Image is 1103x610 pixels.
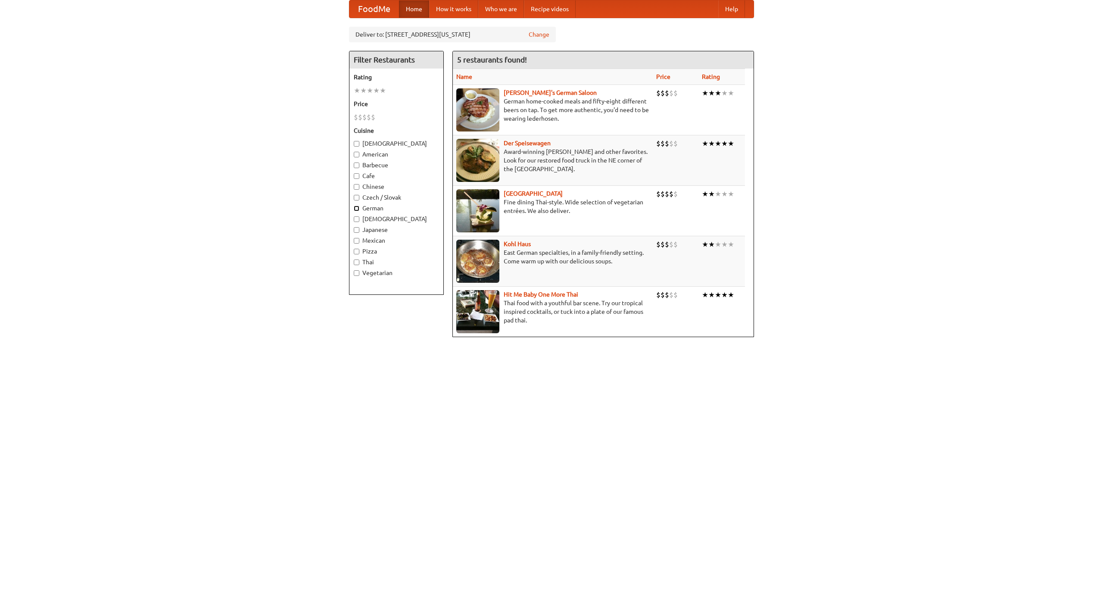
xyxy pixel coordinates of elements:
a: How it works [429,0,478,18]
h5: Price [354,100,439,108]
label: Cafe [354,172,439,180]
li: $ [665,290,669,300]
a: Name [456,73,472,80]
li: $ [665,189,669,199]
input: Vegetarian [354,270,359,276]
li: ★ [708,139,715,148]
label: Barbecue [354,161,439,169]
ng-pluralize: 5 restaurants found! [457,56,527,64]
li: ★ [708,290,715,300]
li: ★ [715,240,721,249]
p: East German specialties, in a family-friendly setting. Come warm up with our delicious soups. [456,248,649,266]
li: ★ [380,86,386,95]
label: Pizza [354,247,439,256]
a: Who we are [478,0,524,18]
input: Barbecue [354,163,359,168]
li: $ [656,240,661,249]
input: [DEMOGRAPHIC_DATA] [354,141,359,147]
input: [DEMOGRAPHIC_DATA] [354,216,359,222]
h5: Rating [354,73,439,81]
li: ★ [715,290,721,300]
li: ★ [721,88,728,98]
li: $ [673,139,678,148]
li: ★ [728,88,734,98]
li: ★ [721,290,728,300]
input: German [354,206,359,211]
img: speisewagen.jpg [456,139,499,182]
li: ★ [728,290,734,300]
li: $ [661,139,665,148]
p: Award-winning [PERSON_NAME] and other favorites. Look for our restored food truck in the NE corne... [456,147,649,173]
li: ★ [721,189,728,199]
li: $ [661,88,665,98]
li: $ [358,113,362,122]
li: $ [673,88,678,98]
li: $ [656,88,661,98]
input: Thai [354,260,359,265]
input: Japanese [354,227,359,233]
li: ★ [702,240,708,249]
li: ★ [721,139,728,148]
label: [DEMOGRAPHIC_DATA] [354,215,439,223]
li: ★ [360,86,367,95]
li: $ [371,113,375,122]
a: Change [529,30,549,39]
li: ★ [702,139,708,148]
li: $ [673,240,678,249]
label: Thai [354,258,439,266]
label: Czech / Slovak [354,193,439,202]
li: ★ [715,189,721,199]
a: Kohl Haus [504,241,531,247]
li: $ [665,88,669,98]
p: Thai food with a youthful bar scene. Try our tropical inspired cocktails, or tuck into a plate of... [456,299,649,325]
li: ★ [715,88,721,98]
li: $ [661,189,665,199]
a: Recipe videos [524,0,576,18]
h4: Filter Restaurants [349,51,443,69]
li: $ [665,240,669,249]
li: ★ [702,88,708,98]
label: Mexican [354,236,439,245]
li: ★ [728,189,734,199]
li: ★ [367,86,373,95]
p: Fine dining Thai-style. Wide selection of vegetarian entrées. We also deliver. [456,198,649,215]
li: $ [354,113,358,122]
div: Deliver to: [STREET_ADDRESS][US_STATE] [349,27,556,42]
label: Vegetarian [354,269,439,277]
a: [PERSON_NAME]'s German Saloon [504,89,597,96]
a: Rating [702,73,720,80]
li: $ [669,240,673,249]
li: $ [669,139,673,148]
li: $ [669,88,673,98]
li: ★ [728,139,734,148]
li: ★ [708,189,715,199]
input: Pizza [354,249,359,254]
a: [GEOGRAPHIC_DATA] [504,190,563,197]
label: Japanese [354,225,439,234]
input: Mexican [354,238,359,244]
li: ★ [708,88,715,98]
label: German [354,204,439,213]
p: German home-cooked meals and fifty-eight different beers on tap. To get more authentic, you'd nee... [456,97,649,123]
li: $ [367,113,371,122]
label: Chinese [354,182,439,191]
li: ★ [702,189,708,199]
a: Der Speisewagen [504,140,551,147]
li: ★ [728,240,734,249]
h5: Cuisine [354,126,439,135]
input: Chinese [354,184,359,190]
li: $ [656,139,661,148]
b: Hit Me Baby One More Thai [504,291,578,298]
img: kohlhaus.jpg [456,240,499,283]
img: esthers.jpg [456,88,499,131]
a: FoodMe [349,0,399,18]
a: Price [656,73,670,80]
label: [DEMOGRAPHIC_DATA] [354,139,439,148]
input: Cafe [354,173,359,179]
li: ★ [702,290,708,300]
img: satay.jpg [456,189,499,232]
li: $ [656,290,661,300]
